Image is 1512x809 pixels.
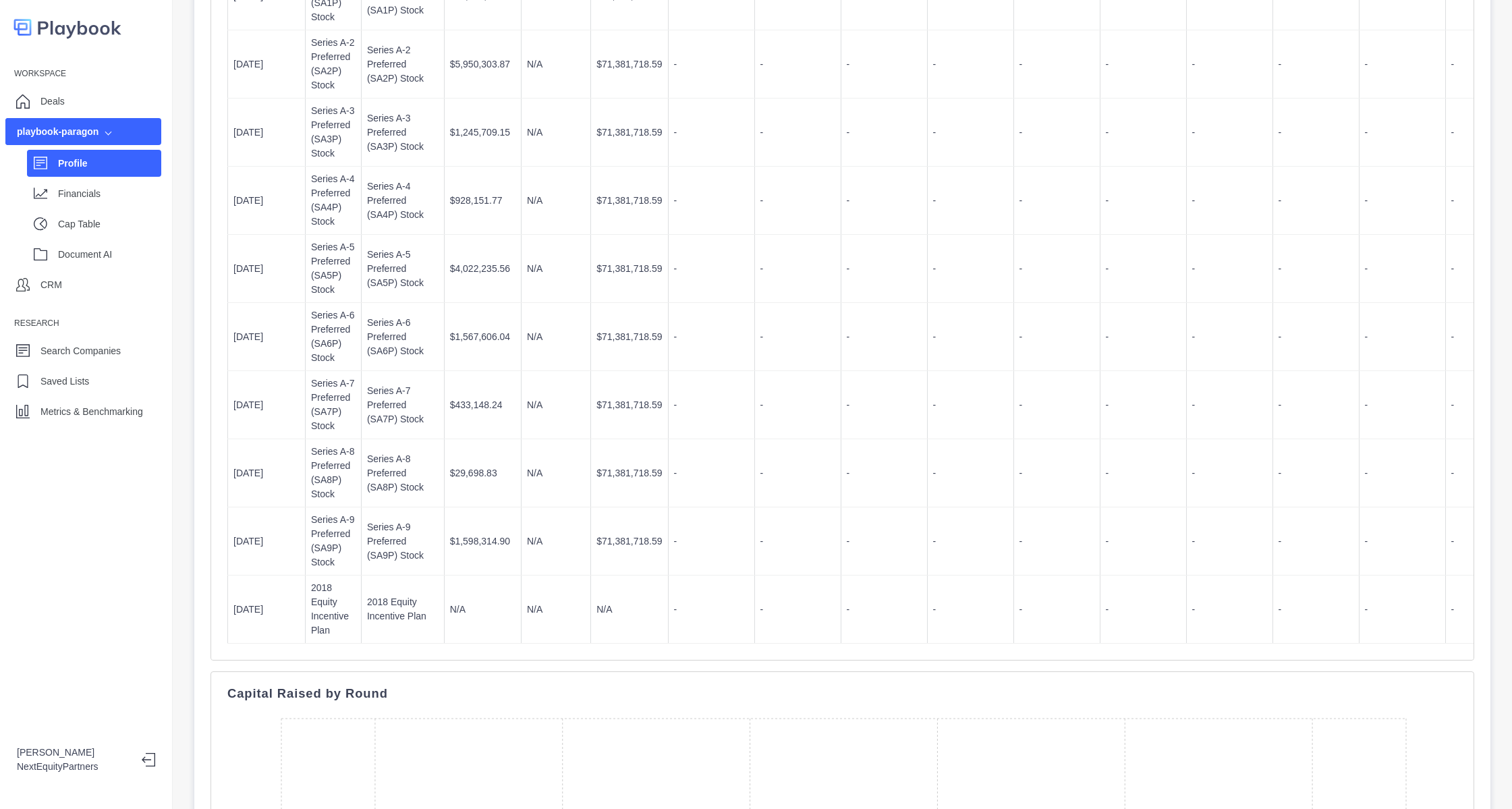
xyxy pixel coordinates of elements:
[40,405,143,419] p: Metrics & Benchmarking
[233,603,300,617] p: [DATE]
[674,534,749,549] p: -
[58,248,161,262] p: Document AI
[1019,57,1094,72] p: -
[450,262,515,276] p: $4,022,235.56
[527,534,585,549] p: N/A
[233,262,300,276] p: [DATE]
[674,262,749,276] p: -
[17,760,131,774] p: NextEquityPartners
[367,179,439,222] p: Series A-4 Preferred (SA4P) Stock
[233,466,300,480] p: [DATE]
[1019,262,1094,276] p: -
[1106,194,1181,208] p: -
[1106,398,1181,412] p: -
[1019,194,1094,208] p: -
[1279,398,1353,412] p: -
[933,466,1008,480] p: -
[1106,330,1181,344] p: -
[311,104,356,161] p: Series A-3 Preferred (SA3P) Stock
[760,603,835,617] p: -
[1279,194,1353,208] p: -
[1279,534,1353,549] p: -
[527,330,585,344] p: N/A
[40,344,121,358] p: Search Companies
[13,13,121,41] img: logo-colored
[367,43,439,86] p: Series A-2 Preferred (SA2P) Stock
[1019,603,1094,617] p: -
[933,125,1008,140] p: -
[847,330,922,344] p: -
[847,398,922,412] p: -
[450,398,515,412] p: $433,148.24
[847,194,922,208] p: -
[1279,330,1353,344] p: -
[596,398,662,412] p: $71,381,718.59
[1365,57,1440,72] p: -
[311,581,356,638] p: 2018 Equity Incentive Plan
[17,746,131,760] p: [PERSON_NAME]
[367,384,439,426] p: Series A-7 Preferred (SA7P) Stock
[233,194,300,208] p: [DATE]
[233,125,300,140] p: [DATE]
[596,262,662,276] p: $71,381,718.59
[527,262,585,276] p: N/A
[760,466,835,480] p: -
[450,125,515,140] p: $1,245,709.15
[40,278,62,292] p: CRM
[1279,466,1353,480] p: -
[933,398,1008,412] p: -
[760,262,835,276] p: -
[527,466,585,480] p: N/A
[674,330,749,344] p: -
[1365,398,1440,412] p: -
[227,688,1457,699] p: Capital Raised by Round
[1106,125,1181,140] p: -
[1192,398,1267,412] p: -
[674,57,749,72] p: -
[58,157,161,171] p: Profile
[596,194,662,208] p: $71,381,718.59
[450,57,515,72] p: $5,950,303.87
[847,603,922,617] p: -
[233,398,300,412] p: [DATE]
[40,374,89,389] p: Saved Lists
[1365,603,1440,617] p: -
[933,57,1008,72] p: -
[1106,262,1181,276] p: -
[1365,534,1440,549] p: -
[311,36,356,92] p: Series A-2 Preferred (SA2P) Stock
[1106,466,1181,480] p: -
[847,57,922,72] p: -
[933,330,1008,344] p: -
[1106,57,1181,72] p: -
[1279,125,1353,140] p: -
[1192,262,1267,276] p: -
[847,466,922,480] p: -
[40,94,65,109] p: Deals
[1279,262,1353,276] p: -
[450,534,515,549] p: $1,598,314.90
[1019,534,1094,549] p: -
[233,534,300,549] p: [DATE]
[311,308,356,365] p: Series A-6 Preferred (SA6P) Stock
[367,111,439,154] p: Series A-3 Preferred (SA3P) Stock
[674,398,749,412] p: -
[933,534,1008,549] p: -
[450,194,515,208] p: $928,151.77
[1019,330,1094,344] p: -
[760,125,835,140] p: -
[847,534,922,549] p: -
[367,520,439,563] p: Series A-9 Preferred (SA9P) Stock
[527,398,585,412] p: N/A
[1192,534,1267,549] p: -
[933,194,1008,208] p: -
[233,330,300,344] p: [DATE]
[1365,466,1440,480] p: -
[1192,194,1267,208] p: -
[58,217,161,231] p: Cap Table
[1192,603,1267,617] p: -
[596,603,662,617] p: N/A
[58,187,161,201] p: Financials
[1019,398,1094,412] p: -
[1279,603,1353,617] p: -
